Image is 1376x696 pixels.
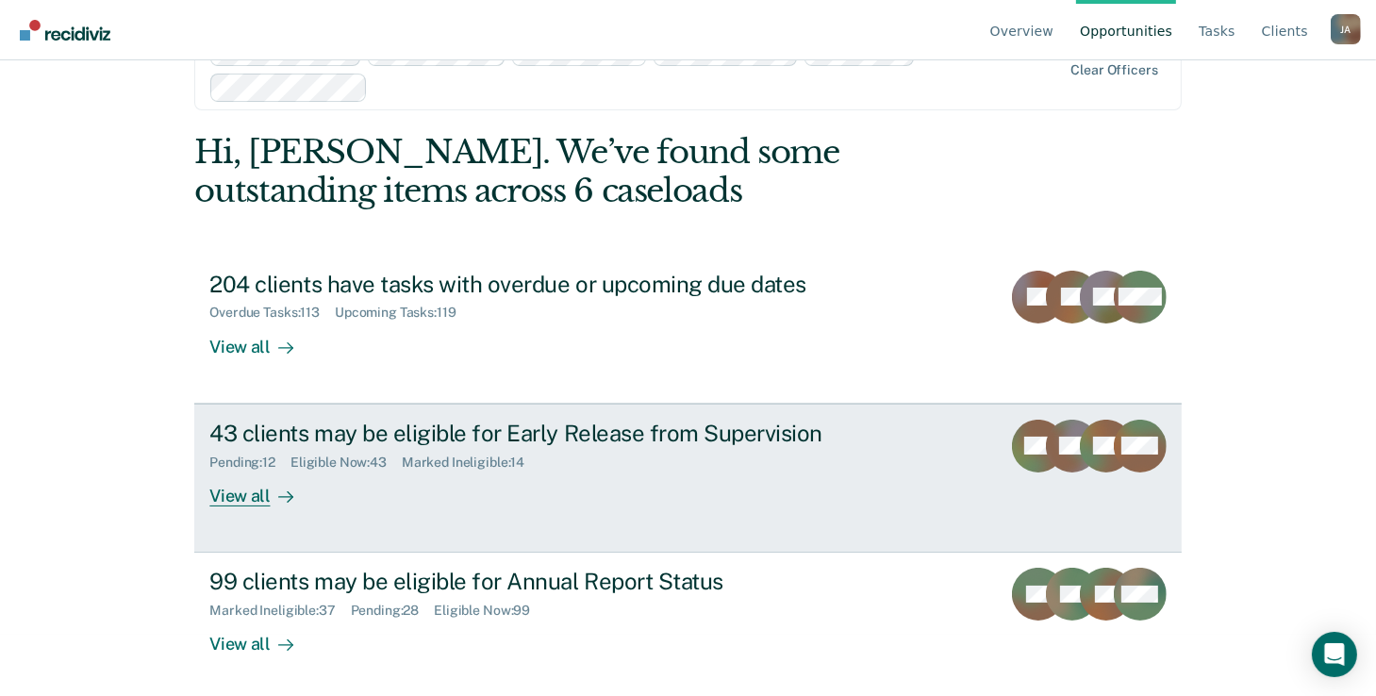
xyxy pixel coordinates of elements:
[209,470,315,506] div: View all
[194,133,984,210] div: Hi, [PERSON_NAME]. We’ve found some outstanding items across 6 caseloads
[209,568,871,595] div: 99 clients may be eligible for Annual Report Status
[434,603,545,619] div: Eligible Now : 99
[1071,62,1158,78] div: Clear officers
[209,305,335,321] div: Overdue Tasks : 113
[20,20,110,41] img: Recidiviz
[209,619,315,655] div: View all
[335,305,472,321] div: Upcoming Tasks : 119
[194,256,1181,404] a: 204 clients have tasks with overdue or upcoming due datesOverdue Tasks:113Upcoming Tasks:119View all
[1331,14,1361,44] div: J A
[209,321,315,357] div: View all
[209,455,290,471] div: Pending : 12
[351,603,435,619] div: Pending : 28
[194,404,1181,553] a: 43 clients may be eligible for Early Release from SupervisionPending:12Eligible Now:43Marked Inel...
[290,455,402,471] div: Eligible Now : 43
[209,420,871,447] div: 43 clients may be eligible for Early Release from Supervision
[1331,14,1361,44] button: Profile dropdown button
[402,455,539,471] div: Marked Ineligible : 14
[1312,632,1357,677] div: Open Intercom Messenger
[209,603,350,619] div: Marked Ineligible : 37
[209,271,871,298] div: 204 clients have tasks with overdue or upcoming due dates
